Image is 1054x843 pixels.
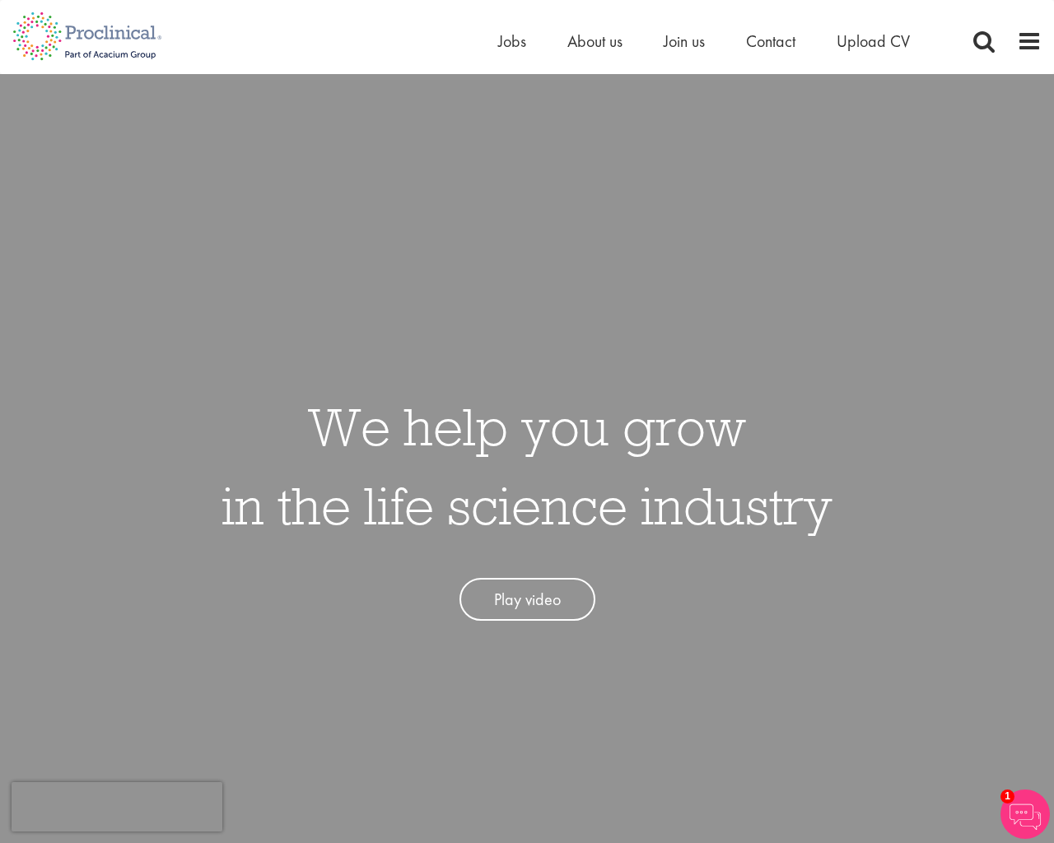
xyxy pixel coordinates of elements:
[1000,789,1014,803] span: 1
[664,30,705,52] a: Join us
[459,578,595,622] a: Play video
[1000,789,1050,839] img: Chatbot
[498,30,526,52] a: Jobs
[746,30,795,52] a: Contact
[567,30,623,52] a: About us
[222,387,832,545] h1: We help you grow in the life science industry
[837,30,910,52] a: Upload CV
